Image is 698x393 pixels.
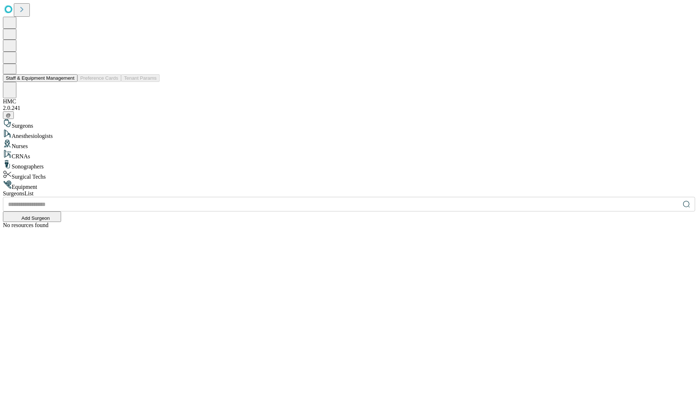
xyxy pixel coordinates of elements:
[3,170,695,180] div: Surgical Techs
[3,160,695,170] div: Sonographers
[21,215,50,221] span: Add Surgeon
[3,190,695,197] div: Surgeons List
[6,112,11,118] span: @
[3,98,695,105] div: HMC
[3,111,14,119] button: @
[3,150,695,160] div: CRNAs
[121,74,160,82] button: Tenant Params
[3,119,695,129] div: Surgeons
[77,74,121,82] button: Preference Cards
[3,105,695,111] div: 2.0.241
[3,180,695,190] div: Equipment
[3,74,77,82] button: Staff & Equipment Management
[3,222,695,229] div: No resources found
[3,129,695,139] div: Anesthesiologists
[3,211,61,222] button: Add Surgeon
[3,139,695,150] div: Nurses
